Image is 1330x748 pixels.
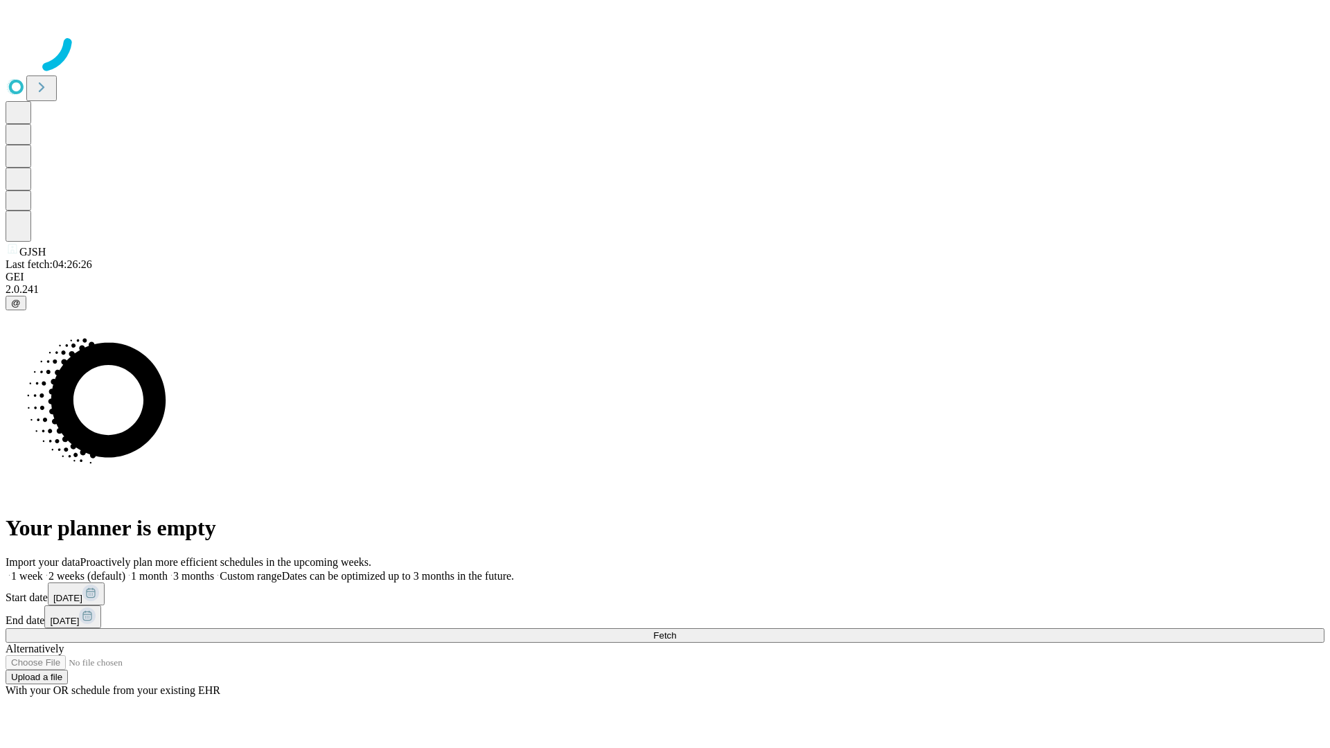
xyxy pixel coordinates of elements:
[282,570,514,582] span: Dates can be optimized up to 3 months in the future.
[6,643,64,654] span: Alternatively
[44,605,101,628] button: [DATE]
[80,556,371,568] span: Proactively plan more efficient schedules in the upcoming weeks.
[6,283,1324,296] div: 2.0.241
[6,582,1324,605] div: Start date
[19,246,46,258] span: GJSH
[6,258,92,270] span: Last fetch: 04:26:26
[6,670,68,684] button: Upload a file
[50,616,79,626] span: [DATE]
[6,684,220,696] span: With your OR schedule from your existing EHR
[6,628,1324,643] button: Fetch
[6,556,80,568] span: Import your data
[6,515,1324,541] h1: Your planner is empty
[6,605,1324,628] div: End date
[48,570,125,582] span: 2 weeks (default)
[11,570,43,582] span: 1 week
[653,630,676,641] span: Fetch
[6,271,1324,283] div: GEI
[6,296,26,310] button: @
[220,570,281,582] span: Custom range
[131,570,168,582] span: 1 month
[173,570,214,582] span: 3 months
[11,298,21,308] span: @
[48,582,105,605] button: [DATE]
[53,593,82,603] span: [DATE]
